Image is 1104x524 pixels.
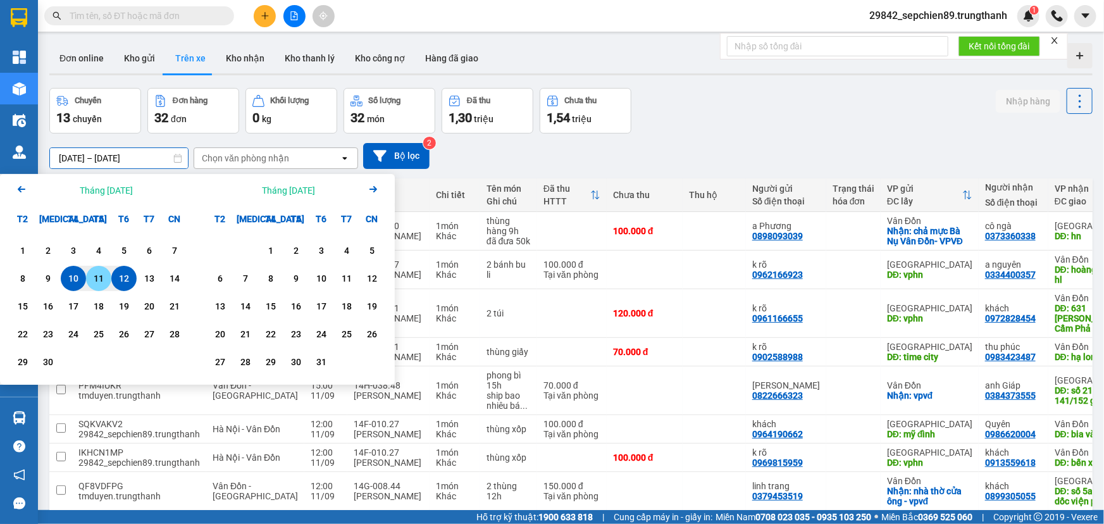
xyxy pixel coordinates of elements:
[887,270,972,280] div: DĐ: vphn
[520,401,528,411] span: ...
[436,380,474,390] div: 1 món
[162,206,187,232] div: CN
[752,184,820,194] div: Người gửi
[727,36,948,56] input: Nhập số tổng đài
[13,82,26,96] img: warehouse-icon
[10,294,35,319] div: Choose Thứ Hai, tháng 09 15 2025. It's available.
[80,184,133,197] div: Tháng [DATE]
[211,271,229,286] div: 6
[216,43,275,73] button: Kho nhận
[1051,10,1063,22] img: phone-icon
[10,238,35,263] div: Choose Thứ Hai, tháng 09 1 2025. It's available.
[436,270,474,280] div: Khác
[208,294,233,319] div: Choose Thứ Hai, tháng 10 13 2025. It's available.
[78,419,200,429] div: SQKVAKV2
[283,294,309,319] div: Choose Thứ Năm, tháng 10 16 2025. It's available.
[262,184,315,197] div: Tháng [DATE]
[887,303,972,313] div: [GEOGRAPHIC_DATA]
[165,43,216,73] button: Trên xe
[985,197,1042,208] div: Số điện thoại
[35,238,61,263] div: Choose Thứ Ba, tháng 09 2 2025. It's available.
[985,313,1036,323] div: 0972828454
[1050,36,1059,45] span: close
[487,184,531,194] div: Tên món
[436,342,474,352] div: 1 món
[115,271,133,286] div: 12
[14,299,32,314] div: 15
[111,238,137,263] div: Choose Thứ Sáu, tháng 09 5 2025. It's available.
[540,88,631,134] button: Chưa thu1,54 triệu
[487,236,531,246] div: đã đưa 50k
[114,43,165,73] button: Kho gửi
[166,327,183,342] div: 28
[313,354,330,370] div: 31
[65,243,82,258] div: 3
[111,206,137,232] div: T6
[262,114,271,124] span: kg
[211,354,229,370] div: 27
[881,178,979,212] th: Toggle SortBy
[487,196,531,206] div: Ghi chú
[162,294,187,319] div: Choose Chủ Nhật, tháng 09 21 2025. It's available.
[233,294,258,319] div: Choose Thứ Ba, tháng 10 14 2025. It's available.
[363,143,430,169] button: Bộ lọc
[90,271,108,286] div: 11
[137,238,162,263] div: Choose Thứ Bảy, tháng 09 6 2025. It's available.
[111,294,137,319] div: Choose Thứ Sáu, tháng 09 19 2025. It's available.
[752,303,820,313] div: k rõ
[833,196,874,206] div: hóa đơn
[363,271,381,286] div: 12
[65,299,82,314] div: 17
[14,271,32,286] div: 8
[61,266,86,291] div: Selected start date. Thứ Tư, tháng 09 10 2025. It's available.
[887,226,972,246] div: Nhận: chả mực Bà Nụ Vân Đồn- VPVĐ
[13,411,26,425] img: warehouse-icon
[86,206,111,232] div: T5
[283,321,309,347] div: Choose Thứ Năm, tháng 10 23 2025. It's available.
[436,190,474,200] div: Chi tiết
[61,321,86,347] div: Choose Thứ Tư, tháng 09 24 2025. It's available.
[1067,43,1093,68] div: Tạo kho hàng mới
[258,266,283,291] div: Choose Thứ Tư, tháng 10 8 2025. It's available.
[359,321,385,347] div: Choose Chủ Nhật, tháng 10 26 2025. It's available.
[14,182,29,199] button: Previous month.
[262,271,280,286] div: 8
[537,178,607,212] th: Toggle SortBy
[334,206,359,232] div: T7
[14,243,32,258] div: 1
[613,226,676,236] div: 100.000 đ
[53,11,61,20] span: search
[39,271,57,286] div: 9
[958,36,1040,56] button: Kết nối tổng đài
[350,110,364,125] span: 32
[115,243,133,258] div: 5
[166,271,183,286] div: 14
[287,271,305,286] div: 9
[90,327,108,342] div: 25
[985,390,1036,401] div: 0384373555
[887,184,962,194] div: VP gửi
[436,352,474,362] div: Khác
[467,96,490,105] div: Đã thu
[367,114,385,124] span: món
[985,182,1042,192] div: Người nhận
[436,259,474,270] div: 1 món
[258,349,283,375] div: Choose Thứ Tư, tháng 10 29 2025. It's available.
[13,146,26,159] img: warehouse-icon
[613,347,676,357] div: 70.000 đ
[985,352,1036,362] div: 0983423487
[262,327,280,342] div: 22
[887,259,972,270] div: [GEOGRAPHIC_DATA]
[56,110,70,125] span: 13
[415,43,488,73] button: Hàng đã giao
[436,303,474,313] div: 1 món
[313,243,330,258] div: 3
[115,327,133,342] div: 26
[985,380,1042,390] div: anh Giáp
[49,43,114,73] button: Đơn online
[287,327,305,342] div: 23
[543,184,590,194] div: Đã thu
[985,231,1036,241] div: 0373360338
[237,327,254,342] div: 21
[290,11,299,20] span: file-add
